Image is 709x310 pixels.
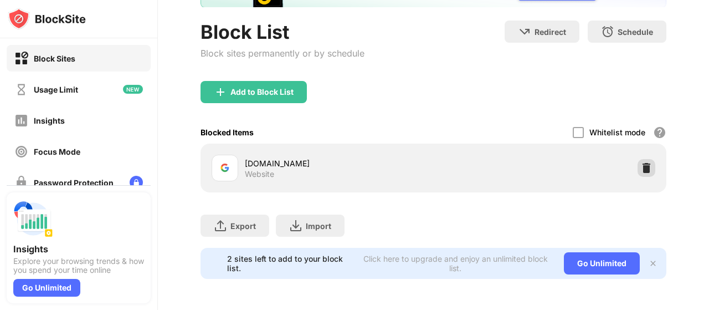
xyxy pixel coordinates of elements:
[360,254,551,273] div: Click here to upgrade and enjoy an unlimited block list.
[34,54,75,63] div: Block Sites
[649,259,657,268] img: x-button.svg
[13,243,144,255] div: Insights
[34,178,114,187] div: Password Protection
[230,221,256,231] div: Export
[13,257,144,275] div: Explore your browsing trends & how you spend your time online
[201,128,254,137] div: Blocked Items
[8,8,86,30] img: logo-blocksite.svg
[306,221,331,231] div: Import
[589,128,645,137] div: Whitelist mode
[201,21,364,43] div: Block List
[618,27,653,37] div: Schedule
[230,88,294,96] div: Add to Block List
[14,83,28,96] img: time-usage-off.svg
[245,157,434,169] div: [DOMAIN_NAME]
[34,147,80,156] div: Focus Mode
[218,161,232,175] img: favicons
[34,85,78,94] div: Usage Limit
[34,116,65,125] div: Insights
[14,176,28,190] img: password-protection-off.svg
[13,279,80,297] div: Go Unlimited
[14,145,28,159] img: focus-off.svg
[13,199,53,239] img: push-insights.svg
[14,52,28,65] img: block-on.svg
[227,254,353,273] div: 2 sites left to add to your block list.
[564,252,640,275] div: Go Unlimited
[201,48,364,59] div: Block sites permanently or by schedule
[130,176,143,189] img: lock-menu.svg
[123,85,143,94] img: new-icon.svg
[14,114,28,128] img: insights-off.svg
[245,169,274,179] div: Website
[535,27,566,37] div: Redirect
